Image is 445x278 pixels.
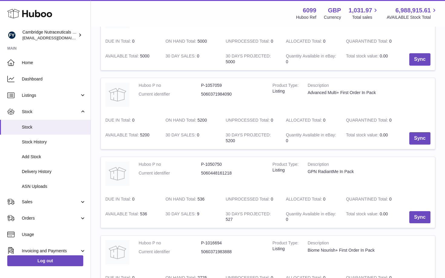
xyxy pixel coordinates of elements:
strong: Description [308,83,405,90]
strong: AVAILABLE Total [105,132,140,139]
strong: QUARANTINED Total [346,39,389,45]
td: 0 [281,192,341,207]
strong: UNPROCESSED Total [226,197,271,203]
td: 0 [101,113,161,128]
dt: Huboo P no [139,83,201,88]
span: Invoicing and Payments [22,248,80,254]
a: Log out [7,255,83,266]
td: 0 [281,207,341,228]
span: Orders [22,215,80,221]
td: 0 [221,192,281,207]
div: Currency [324,15,341,20]
strong: 30 DAY SALES [166,132,197,139]
strong: Product Type [272,162,298,168]
strong: 30 DAYS PROJECTED [226,211,271,218]
span: [EMAIL_ADDRESS][DOMAIN_NAME] [22,35,89,40]
span: Total sales [352,15,379,20]
strong: ON HAND Total [166,118,198,124]
img: product image [105,83,130,107]
button: Sync [409,132,430,145]
dt: Current identifier [139,249,201,255]
strong: ON HAND Total [166,39,198,45]
td: 9 [161,207,221,228]
td: 5200 [101,128,161,149]
dd: P-1050750 [201,162,263,167]
span: 1,031.97 [349,6,372,15]
span: Stock [22,109,80,115]
dt: Current identifier [139,170,201,176]
strong: Total stock value [346,211,380,218]
strong: QUARANTINED Total [346,118,389,124]
td: 536 [161,192,221,207]
strong: Product Type [272,83,298,89]
td: 527 [221,207,281,228]
td: 5000 [221,49,281,70]
td: 5000 [161,34,221,49]
div: Huboo Ref [296,15,316,20]
span: Listings [22,93,80,98]
span: Sales [22,199,80,205]
strong: GBP [328,6,341,15]
strong: Quantity Available in eBay [286,211,336,218]
span: 0.00 [380,211,388,216]
strong: QUARANTINED Total [346,197,389,203]
td: 536 [101,207,161,228]
strong: Quantity Available in eBay [286,54,336,60]
strong: ALLOCATED Total [286,118,323,124]
img: product image [105,240,130,264]
strong: ALLOCATED Total [286,39,323,45]
span: AVAILABLE Stock Total [387,15,438,20]
td: 5000 [101,49,161,70]
strong: Total stock value [346,132,380,139]
span: Usage [22,232,86,237]
dt: Current identifier [139,91,201,97]
strong: DUE IN Total [105,39,132,45]
td: 0 [101,192,161,207]
td: 0 [161,128,221,149]
span: listing [272,246,285,251]
td: 0 [281,49,341,70]
span: Add Stock [22,154,86,160]
a: 1,031.97 Total sales [349,6,379,20]
strong: Quantity Available in eBay [286,132,336,139]
dd: P-1016694 [201,240,263,246]
dd: 5060371983888 [201,249,263,255]
img: huboo@camnutra.com [7,31,16,40]
span: 0 [389,39,392,44]
td: 5200 [221,128,281,149]
span: Dashboard [22,76,86,82]
strong: ALLOCATED Total [286,197,323,203]
span: ASN Uploads [22,184,86,189]
strong: Total stock value [346,54,380,60]
strong: AVAILABLE Total [105,211,140,218]
div: Advanced Multi+ First Order In Pack [308,90,405,96]
strong: DUE IN Total [105,118,132,124]
a: 6,988,915.61 AVAILABLE Stock Total [387,6,438,20]
dt: Huboo P no [139,240,201,246]
strong: ON HAND Total [166,197,198,203]
strong: 30 DAYS PROJECTED [226,132,271,139]
strong: Product Type [272,240,298,247]
span: Stock [22,124,86,130]
td: 0 [281,113,341,128]
span: listing [272,89,285,93]
strong: 30 DAYS PROJECTED [226,54,271,60]
span: Delivery History [22,169,86,175]
dt: Huboo P no [139,162,201,167]
td: 0 [281,34,341,49]
strong: 30 DAY SALES [166,211,197,218]
td: 0 [101,34,161,49]
td: 5200 [161,113,221,128]
strong: 6099 [303,6,316,15]
button: Sync [409,211,430,224]
span: 0.00 [380,132,388,137]
strong: UNPROCESSED Total [226,118,271,124]
dd: 5060448161218 [201,170,263,176]
td: 0 [221,34,281,49]
strong: DUE IN Total [105,197,132,203]
div: Biome Nourish+ First Order In Pack [308,247,405,253]
strong: Description [308,240,405,247]
span: 6,988,915.61 [395,6,431,15]
td: 0 [221,113,281,128]
strong: Description [308,162,405,169]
